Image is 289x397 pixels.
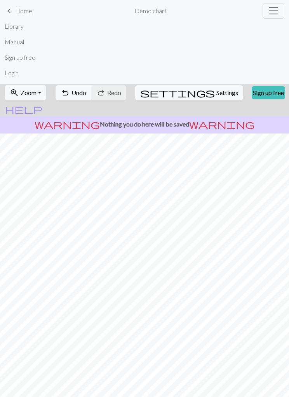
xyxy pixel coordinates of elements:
[216,88,238,97] span: Settings
[140,87,215,98] span: settings
[5,4,32,17] a: Home
[3,120,286,129] p: Nothing you do here will be saved
[61,87,70,98] span: undo
[5,19,24,34] a: Library
[5,5,14,16] span: keyboard_arrow_left
[134,7,167,14] h2: Demo chart
[263,3,284,19] button: Toggle navigation
[10,87,19,98] span: zoom_in
[252,86,285,99] a: Sign up free
[5,65,19,81] a: Login
[15,7,32,14] span: Home
[135,85,243,100] button: SettingsSettings
[71,89,86,96] span: Undo
[189,119,254,130] span: warning
[5,34,24,50] a: Manual
[140,88,215,97] i: Settings
[5,50,35,65] a: Sign up free
[5,85,46,100] button: Zoom
[21,89,37,96] span: Zoom
[35,119,100,130] span: warning
[56,85,92,100] button: Undo
[5,104,42,114] span: help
